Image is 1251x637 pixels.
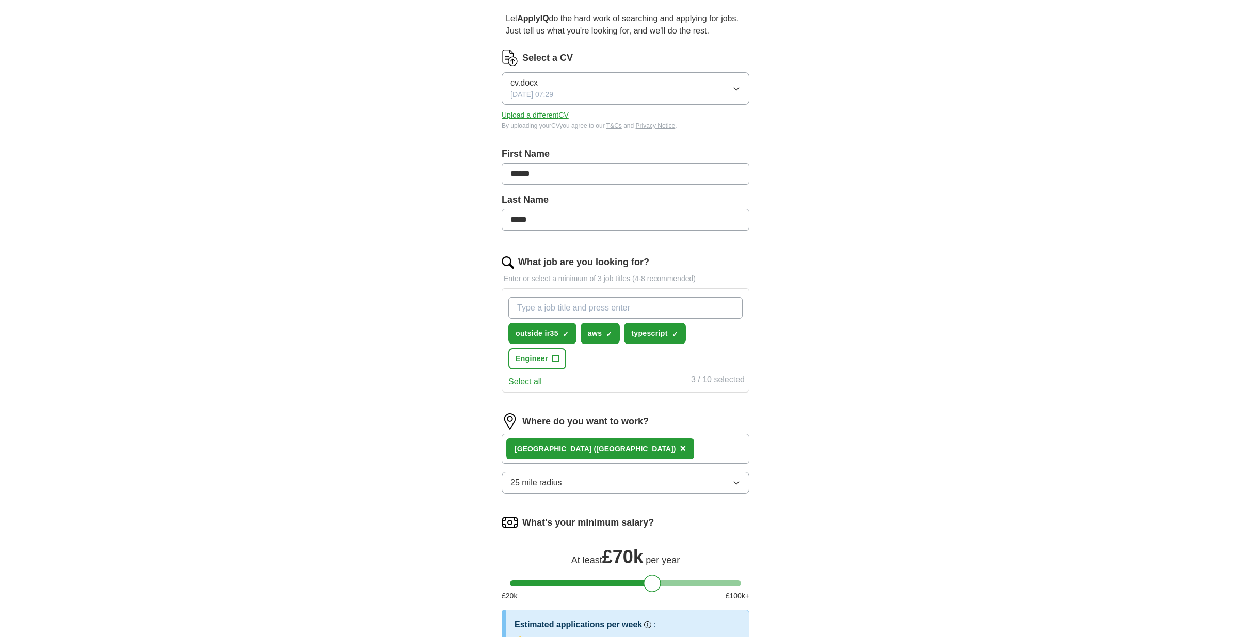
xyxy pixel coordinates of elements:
[508,348,566,369] button: Engineer
[606,122,622,129] a: T&Cs
[508,297,743,319] input: Type a job title and press enter
[510,477,562,489] span: 25 mile radius
[502,193,749,207] label: Last Name
[502,591,517,601] span: £ 20 k
[631,328,667,339] span: typescript
[502,514,518,531] img: salary.png
[672,330,678,338] span: ✓
[502,273,749,284] p: Enter or select a minimum of 3 job titles (4-8 recommended)
[502,256,514,269] img: search.png
[510,77,538,89] span: cv.docx
[680,443,686,454] span: ×
[646,555,680,565] span: per year
[508,323,576,344] button: outside ir35✓
[522,516,654,530] label: What's your minimum salary?
[636,122,676,129] a: Privacy Notice
[571,555,602,565] span: At least
[522,51,573,65] label: Select a CV
[518,255,649,269] label: What job are you looking for?
[517,14,549,23] strong: ApplyIQ
[581,323,620,344] button: aws✓
[602,546,644,567] span: £ 70k
[594,445,676,453] span: ([GEOGRAPHIC_DATA])
[653,618,655,631] h3: :
[588,328,602,339] span: aws
[502,72,749,105] button: cv.docx[DATE] 07:29
[502,8,749,41] p: Let do the hard work of searching and applying for jobs. Just tell us what you're looking for, an...
[502,413,518,430] img: location.png
[502,50,518,66] img: CV Icon
[691,373,745,388] div: 3 / 10 selected
[510,89,553,100] span: [DATE] 07:29
[606,330,612,338] span: ✓
[502,121,749,130] div: By uploading your CV you agree to our and .
[515,445,592,453] strong: [GEOGRAPHIC_DATA]
[516,328,558,339] span: outside ir35
[502,472,749,494] button: 25 mile radius
[522,415,649,429] label: Where do you want to work?
[680,441,686,456] button: ×
[515,618,642,631] h3: Estimated applications per week
[516,353,548,364] span: Engineer
[502,110,569,121] button: Upload a differentCV
[502,147,749,161] label: First Name
[563,330,569,338] span: ✓
[624,323,685,344] button: typescript✓
[508,375,542,388] button: Select all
